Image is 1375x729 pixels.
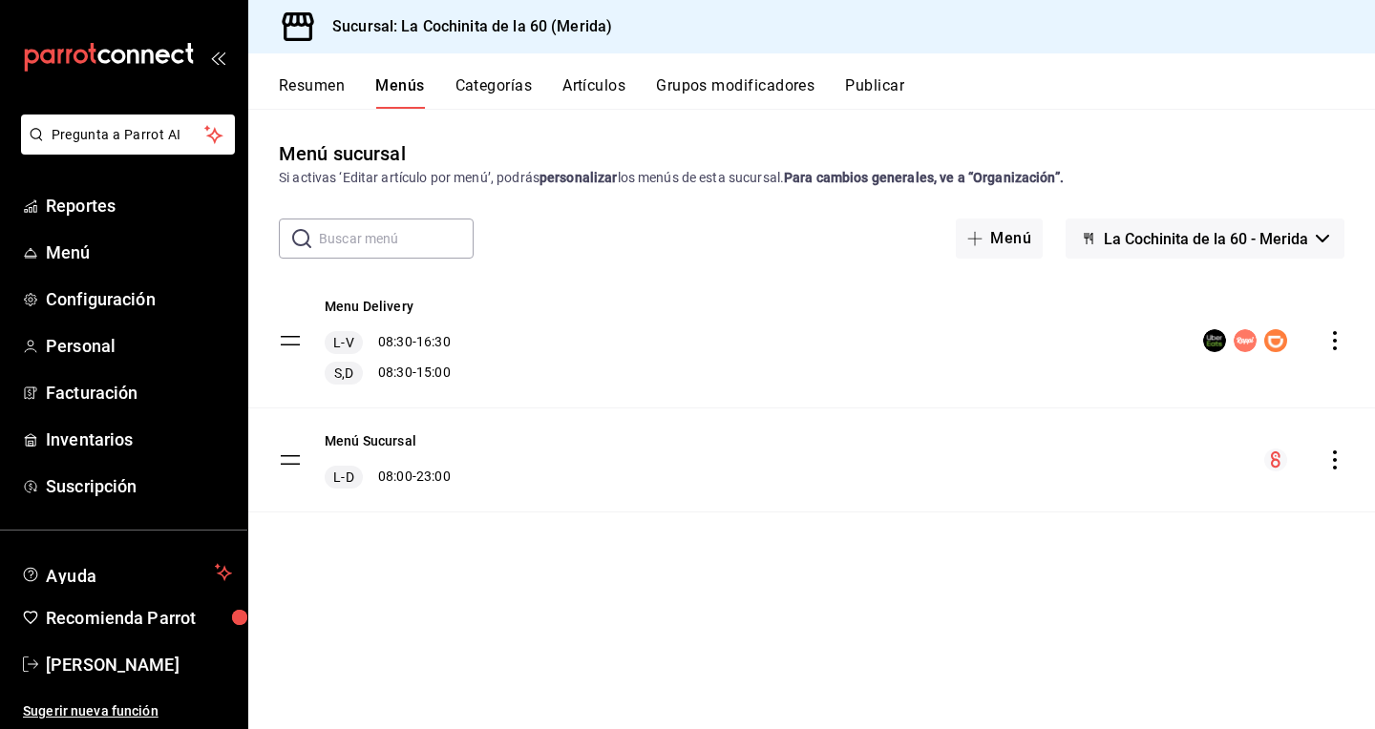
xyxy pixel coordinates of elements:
[46,427,232,452] span: Inventarios
[1104,230,1308,248] span: La Cochinita de la 60 - Merida
[656,76,814,109] button: Grupos modificadores
[1325,331,1344,350] button: actions
[455,76,533,109] button: Categorías
[325,331,451,354] div: 08:30 - 16:30
[210,50,225,65] button: open_drawer_menu
[1066,219,1344,259] button: La Cochinita de la 60 - Merida
[13,138,235,158] a: Pregunta a Parrot AI
[325,431,416,450] button: Menú Sucursal
[52,125,205,145] span: Pregunta a Parrot AI
[248,274,1375,512] table: menu-maker-table
[46,473,232,499] span: Suscripción
[1325,450,1344,469] button: actions
[375,76,424,109] button: Menús
[325,466,451,489] div: 08:00 - 23:00
[46,240,232,265] span: Menú
[46,333,232,359] span: Personal
[279,76,345,109] button: Resumen
[279,168,1344,188] div: Si activas ‘Editar artículo por menú’, podrás los menús de esta sucursal.
[325,362,451,385] div: 08:30 - 15:00
[279,329,302,352] button: drag
[330,364,357,383] span: S,D
[46,652,232,677] span: [PERSON_NAME]
[279,139,406,168] div: Menú sucursal
[21,115,235,155] button: Pregunta a Parrot AI
[319,219,474,258] input: Buscar menú
[46,286,232,312] span: Configuración
[784,170,1064,185] strong: Para cambios generales, ve a “Organización”.
[279,76,1375,109] div: navigation tabs
[539,170,618,185] strong: personalizar
[329,333,357,352] span: L-V
[46,605,232,631] span: Recomienda Parrot
[956,219,1043,259] button: Menú
[279,448,302,471] button: drag
[329,468,357,487] span: L-D
[23,701,232,721] span: Sugerir nueva función
[562,76,625,109] button: Artículos
[317,15,612,38] h3: Sucursal: La Cochinita de la 60 (Merida)
[325,297,413,316] button: Menu Delivery
[46,561,207,584] span: Ayuda
[845,76,904,109] button: Publicar
[46,380,232,406] span: Facturación
[46,193,232,219] span: Reportes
